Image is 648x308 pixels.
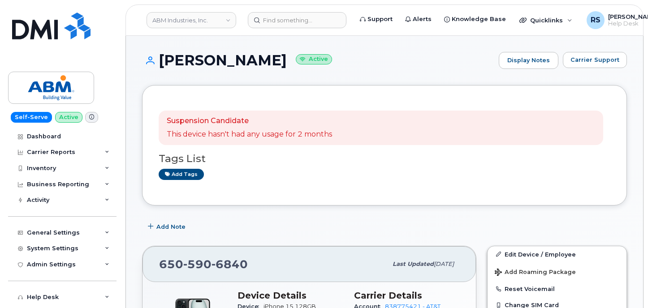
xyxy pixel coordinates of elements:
[570,56,619,64] span: Carrier Support
[393,261,434,267] span: Last updated
[183,257,212,271] span: 590
[167,116,332,126] p: Suspension Candidate
[354,290,460,301] h3: Carrier Details
[159,257,248,271] span: 650
[156,222,186,231] span: Add Note
[495,269,576,277] span: Add Roaming Package
[159,169,204,180] a: Add tags
[499,52,558,69] a: Display Notes
[142,52,494,68] h1: [PERSON_NAME]
[563,52,627,68] button: Carrier Support
[488,281,626,297] button: Reset Voicemail
[434,261,454,267] span: [DATE]
[167,129,332,140] p: This device hasn't had any usage for 2 months
[212,257,248,271] span: 6840
[488,262,626,281] button: Add Roaming Package
[296,54,332,64] small: Active
[159,153,610,164] h3: Tags List
[142,219,193,235] button: Add Note
[488,246,626,262] a: Edit Device / Employee
[238,290,343,301] h3: Device Details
